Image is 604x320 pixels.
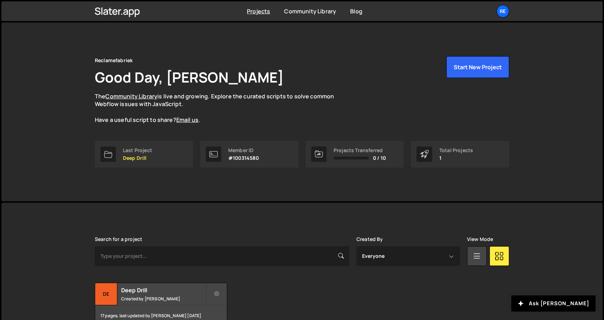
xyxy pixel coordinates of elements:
[123,148,152,153] div: Last Project
[446,56,509,78] button: Start New Project
[95,67,284,87] h1: Good Day, [PERSON_NAME]
[228,148,259,153] div: Member ID
[95,56,133,65] div: Reclamefabriek
[121,296,206,302] small: Created by [PERSON_NAME]
[439,148,473,153] div: Total Projects
[511,295,596,312] button: Ask [PERSON_NAME]
[121,286,206,294] h2: Deep Drill
[467,236,493,242] label: View Mode
[247,7,270,15] a: Projects
[123,155,152,161] p: Deep Drill
[228,155,259,161] p: #100314580
[105,92,157,100] a: Community Library
[95,141,193,168] a: Last Project Deep Drill
[356,236,383,242] label: Created By
[334,148,386,153] div: Projects Transferred
[284,7,336,15] a: Community Library
[497,5,509,18] a: Re
[176,116,198,124] a: Email us
[95,236,142,242] label: Search for a project
[439,155,473,161] p: 1
[95,246,349,266] input: Type your project...
[373,155,386,161] span: 0 / 10
[95,92,348,124] p: The is live and growing. Explore the curated scripts to solve common Webflow issues with JavaScri...
[95,283,117,305] div: De
[350,7,362,15] a: Blog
